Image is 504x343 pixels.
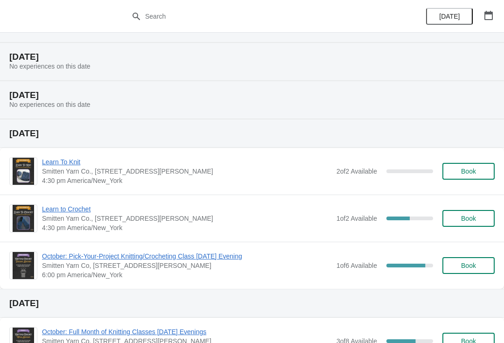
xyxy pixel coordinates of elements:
span: 1 of 6 Available [336,262,377,269]
button: [DATE] [426,8,473,25]
span: Book [461,215,476,222]
button: Book [442,210,495,227]
span: October: Pick-Your-Project Knitting/Crocheting Class [DATE] Evening [42,252,332,261]
span: 6:00 pm America/New_York [42,270,332,280]
img: Learn To Knit | Smitten Yarn Co., 59 Hanson Street, Rochester, NH, USA | 4:30 pm America/New_York [13,158,34,185]
span: [DATE] [439,13,460,20]
h2: [DATE] [9,299,495,308]
input: Search [145,8,378,25]
span: Smitten Yarn Co, [STREET_ADDRESS][PERSON_NAME] [42,261,332,270]
span: 4:30 pm America/New_York [42,176,332,185]
span: Book [461,262,476,269]
span: No experiences on this date [9,63,91,70]
span: 4:30 pm America/New_York [42,223,332,232]
button: Book [442,257,495,274]
h2: [DATE] [9,52,495,62]
span: Learn To Knit [42,157,332,167]
span: No experiences on this date [9,101,91,108]
span: Smitten Yarn Co., [STREET_ADDRESS][PERSON_NAME] [42,214,332,223]
img: October: Pick-Your-Project Knitting/Crocheting Class on Tuesday Evening | Smitten Yarn Co, 59 Han... [13,252,34,279]
h2: [DATE] [9,91,495,100]
span: 1 of 2 Available [336,215,377,222]
span: Book [461,168,476,175]
img: Learn to Crochet | Smitten Yarn Co., 59 Hanson St, Rochester, NH, USA | 4:30 pm America/New_York [13,205,34,232]
button: Book [442,163,495,180]
span: Learn to Crochet [42,204,332,214]
h2: [DATE] [9,129,495,138]
span: Smitten Yarn Co., [STREET_ADDRESS][PERSON_NAME] [42,167,332,176]
span: October: Full Month of Knitting Classes [DATE] Evenings [42,327,332,336]
span: 2 of 2 Available [336,168,377,175]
